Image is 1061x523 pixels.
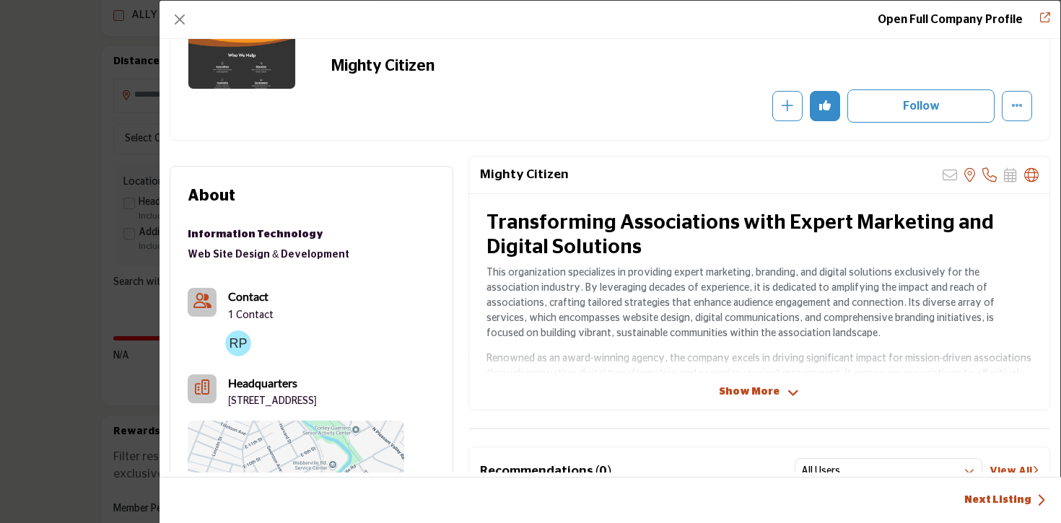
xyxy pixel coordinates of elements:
[486,351,1032,442] p: Renowned as an award-winning agency, the company excels in driving significant impact for mission...
[847,89,995,123] button: Redirect to login
[480,167,569,183] h2: Mighty Citizen
[188,288,217,317] button: Contact-Employee Icon
[225,330,251,356] img: Robynne P.
[801,465,840,479] h3: All Users
[228,289,268,303] b: Contact
[878,14,1023,25] a: Redirect to mighty-citizen
[486,211,1032,260] h2: Transforming Associations with Expert Marketing and Digital Solutions
[1002,91,1032,121] button: More Options
[719,384,780,400] span: Show More
[331,56,728,75] h2: Mighty Citizen
[170,9,190,30] button: Close
[964,493,1046,508] a: Next Listing
[188,225,349,245] div: Technology solutions, including software, cybersecurity, cloud computing, data management, and di...
[1030,11,1050,28] a: Redirect to mighty-citizen
[772,91,803,121] button: Redirect to login page
[480,464,612,479] h2: Recommendations (0)
[188,374,217,403] button: Headquarter icon
[486,265,1032,341] p: This organization specializes in providing expert marketing, branding, and digital solutions excl...
[188,288,217,317] a: Link of redirect to contact page
[228,309,274,323] a: 1 Contact
[228,374,297,392] b: Headquarters
[188,250,349,260] a: Web Site Design & Development
[810,91,840,121] button: Redirect to login page
[795,458,982,484] button: All Users
[228,395,317,409] p: [STREET_ADDRESS]
[188,225,349,245] a: Information Technology
[990,464,1039,479] a: View All
[188,184,235,208] h2: About
[228,288,268,306] a: Contact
